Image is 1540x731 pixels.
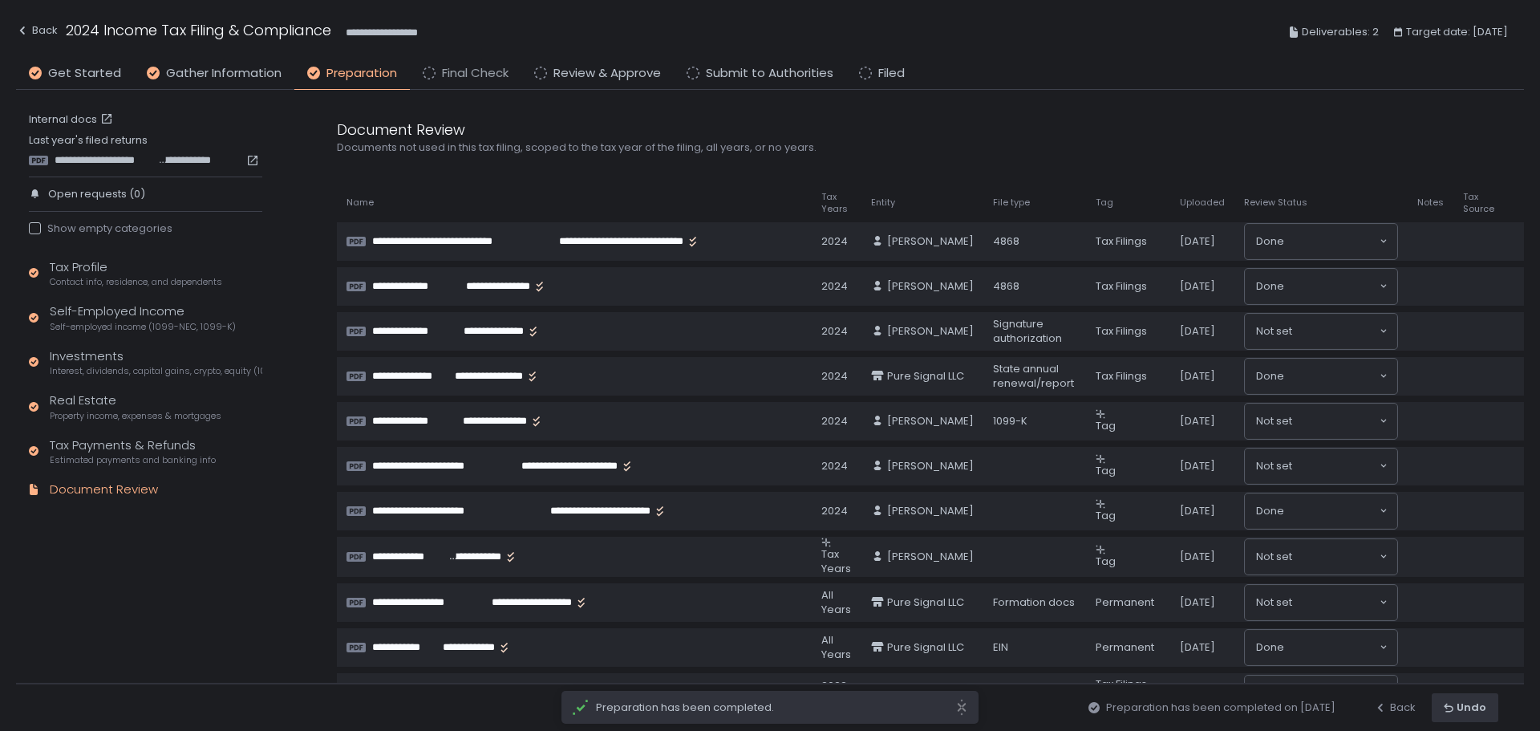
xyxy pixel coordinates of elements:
[29,133,262,167] div: Last year's filed returns
[1432,693,1498,722] button: Undo
[1180,459,1215,473] span: [DATE]
[1256,234,1284,250] span: Done
[1096,554,1116,569] span: Tag
[48,187,145,201] span: Open requests (0)
[1292,549,1378,565] input: Search for option
[50,303,236,333] div: Self-Employed Income
[1106,701,1335,715] span: Preparation has been completed on [DATE]
[48,64,121,83] span: Get Started
[1292,595,1378,611] input: Search for option
[337,140,1107,155] div: Documents not used in this tax filing, scoped to the tax year of the filing, all years, or no years.
[1256,549,1292,565] span: Not set
[50,276,222,288] span: Contact info, residence, and dependents
[1374,693,1416,722] button: Back
[887,640,964,655] span: Pure Signal LLC
[1245,269,1397,304] div: Search for option
[871,197,895,209] span: Entity
[1292,413,1378,429] input: Search for option
[1096,463,1116,478] span: Tag
[337,119,1107,140] div: Document Review
[1245,314,1397,349] div: Search for option
[1374,701,1416,715] div: Back
[1256,323,1292,339] span: Not set
[1284,234,1378,250] input: Search for option
[1180,595,1215,610] span: [DATE]
[887,414,974,428] span: [PERSON_NAME]
[1245,359,1397,394] div: Search for option
[993,197,1030,209] span: File type
[553,64,661,83] span: Review & Approve
[887,324,974,339] span: [PERSON_NAME]
[1180,369,1215,384] span: [DATE]
[1180,324,1215,339] span: [DATE]
[1256,413,1292,429] span: Not set
[1284,640,1378,656] input: Search for option
[887,595,964,610] span: Pure Signal LLC
[878,64,905,83] span: Filed
[1463,191,1495,215] span: Tax Source
[50,347,262,378] div: Investments
[1245,493,1397,529] div: Search for option
[346,197,374,209] span: Name
[1284,503,1378,519] input: Search for option
[1245,449,1397,484] div: Search for option
[1180,640,1215,655] span: [DATE]
[1180,414,1215,428] span: [DATE]
[50,392,221,422] div: Real Estate
[1180,197,1225,209] span: Uploaded
[1096,418,1116,433] span: Tag
[1245,539,1397,575] div: Search for option
[29,112,116,127] a: Internal docs
[1180,279,1215,294] span: [DATE]
[887,234,974,249] span: [PERSON_NAME]
[1256,595,1292,611] span: Not set
[1245,676,1397,711] div: Search for option
[1406,22,1508,42] span: Target date: [DATE]
[887,550,974,564] span: [PERSON_NAME]
[1245,630,1397,665] div: Search for option
[50,258,222,289] div: Tax Profile
[596,701,955,715] span: Preparation has been completed.
[887,459,974,473] span: [PERSON_NAME]
[1292,323,1378,339] input: Search for option
[887,279,974,294] span: [PERSON_NAME]
[166,64,282,83] span: Gather Information
[1256,278,1284,294] span: Done
[1245,404,1397,439] div: Search for option
[1245,585,1397,620] div: Search for option
[50,481,158,499] div: Document Review
[1096,508,1116,523] span: Tag
[16,19,58,46] button: Back
[821,191,852,215] span: Tax Years
[50,410,221,422] span: Property income, expenses & mortgages
[442,64,509,83] span: Final Check
[1244,197,1307,209] span: Review Status
[887,504,974,518] span: [PERSON_NAME]
[50,454,216,466] span: Estimated payments and banking info
[1180,234,1215,249] span: [DATE]
[1256,368,1284,384] span: Done
[1284,368,1378,384] input: Search for option
[66,19,331,41] h1: 2024 Income Tax Filing & Compliance
[1245,224,1397,259] div: Search for option
[1444,701,1486,715] div: Undo
[1096,197,1113,209] span: Tag
[955,699,968,716] svg: close
[50,365,262,377] span: Interest, dividends, capital gains, crypto, equity (1099s, K-1s)
[50,321,236,333] span: Self-employed income (1099-NEC, 1099-K)
[1256,458,1292,474] span: Not set
[1256,640,1284,656] span: Done
[50,437,216,467] div: Tax Payments & Refunds
[1256,503,1284,519] span: Done
[706,64,833,83] span: Submit to Authorities
[1302,22,1379,42] span: Deliverables: 2
[326,64,397,83] span: Preparation
[887,369,964,384] span: Pure Signal LLC
[16,21,58,40] div: Back
[1180,504,1215,518] span: [DATE]
[1284,278,1378,294] input: Search for option
[1417,197,1444,209] span: Notes
[1180,550,1215,564] span: [DATE]
[1292,458,1378,474] input: Search for option
[821,546,851,576] span: Tax Years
